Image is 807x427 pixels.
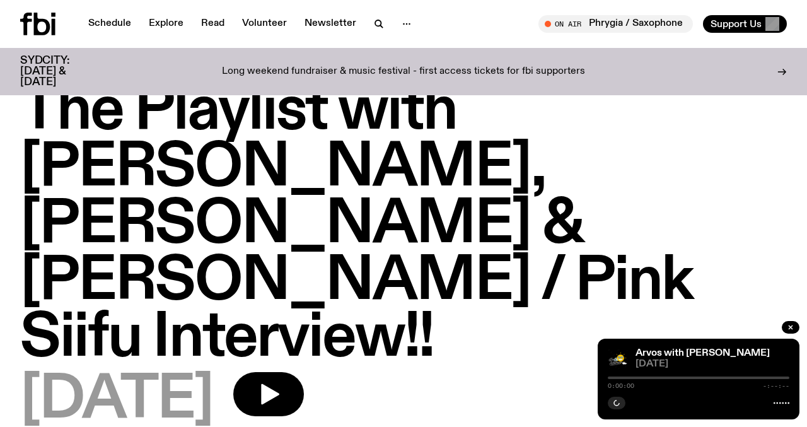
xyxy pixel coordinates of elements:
p: Long weekend fundraiser & music festival - first access tickets for fbi supporters [222,66,585,78]
img: A stock image of a grinning sun with sunglasses, with the text Good Afternoon in cursive [608,349,628,369]
span: Support Us [711,18,762,30]
h3: SYDCITY: [DATE] & [DATE] [20,56,101,88]
a: Volunteer [235,15,294,33]
span: [DATE] [636,360,789,369]
a: Arvos with [PERSON_NAME] [636,348,770,358]
a: Schedule [81,15,139,33]
button: On AirPhrygia / Saxophone [538,15,693,33]
button: Support Us [703,15,787,33]
span: 0:00:00 [608,383,634,389]
span: -:--:-- [763,383,789,389]
a: Read [194,15,232,33]
a: Explore [141,15,191,33]
a: Newsletter [297,15,364,33]
h1: The Playlist with [PERSON_NAME], [PERSON_NAME] & [PERSON_NAME] / Pink Siifu Interview!! [20,83,787,367]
